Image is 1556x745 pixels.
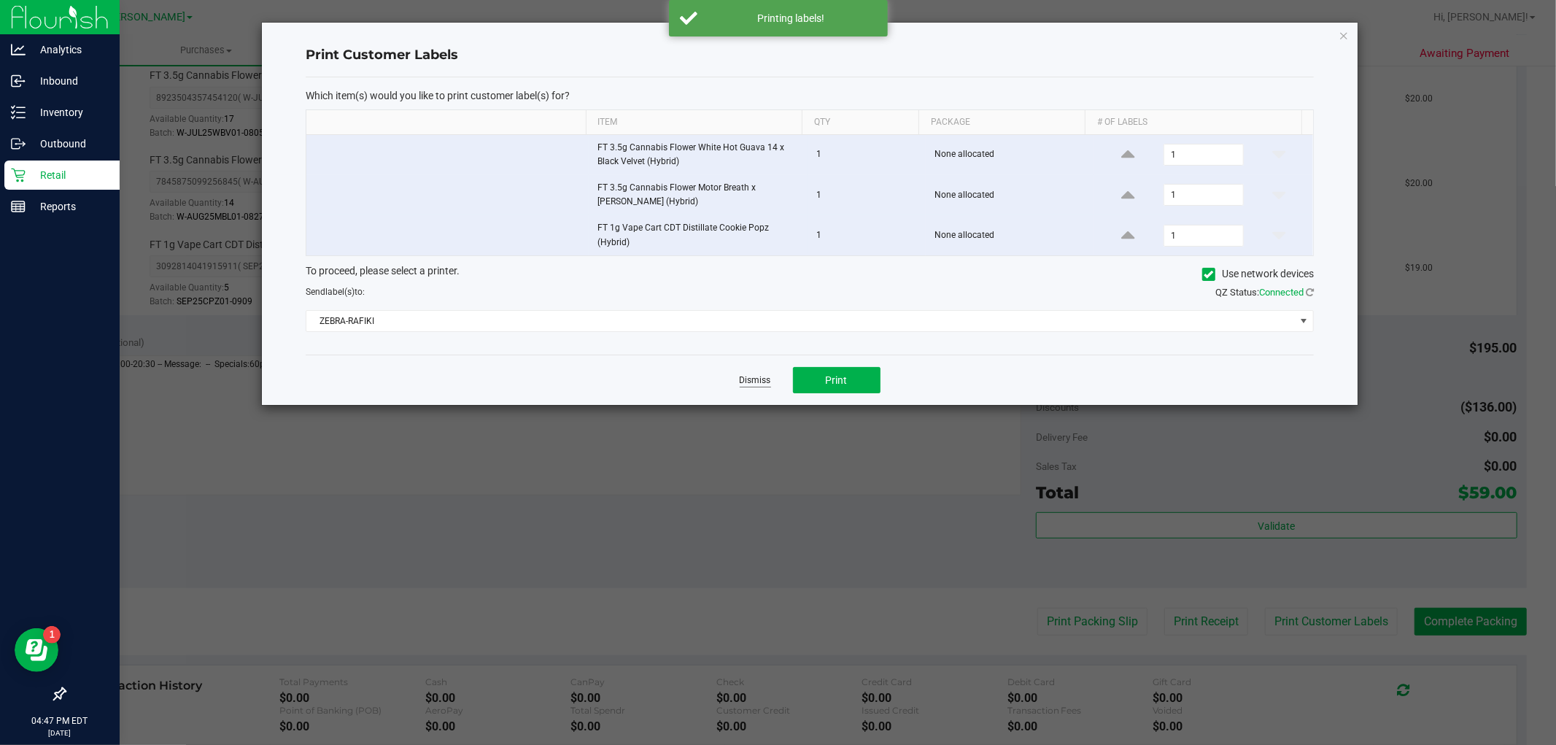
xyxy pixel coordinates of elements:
[7,727,113,738] p: [DATE]
[306,287,365,297] span: Send to:
[589,135,808,175] td: FT 3.5g Cannabis Flower White Hot Guava 14 x Black Velvet (Hybrid)
[1215,287,1314,298] span: QZ Status:
[589,175,808,215] td: FT 3.5g Cannabis Flower Motor Breath x [PERSON_NAME] (Hybrid)
[26,198,113,215] p: Reports
[15,628,58,672] iframe: Resource center
[26,135,113,153] p: Outbound
[1085,110,1301,135] th: # of labels
[586,110,802,135] th: Item
[705,11,877,26] div: Printing labels!
[808,175,926,215] td: 1
[11,74,26,88] inline-svg: Inbound
[26,41,113,58] p: Analytics
[306,311,1295,331] span: ZEBRA-RAFIKI
[11,42,26,57] inline-svg: Analytics
[11,105,26,120] inline-svg: Inventory
[740,374,771,387] a: Dismiss
[926,135,1094,175] td: None allocated
[808,215,926,255] td: 1
[26,72,113,90] p: Inbound
[325,287,355,297] span: label(s)
[7,714,113,727] p: 04:47 PM EDT
[826,374,848,386] span: Print
[1202,266,1314,282] label: Use network devices
[43,626,61,644] iframe: Resource center unread badge
[26,104,113,121] p: Inventory
[11,199,26,214] inline-svg: Reports
[306,89,1314,102] p: Which item(s) would you like to print customer label(s) for?
[306,46,1314,65] h4: Print Customer Labels
[589,215,808,255] td: FT 1g Vape Cart CDT Distillate Cookie Popz (Hybrid)
[11,168,26,182] inline-svg: Retail
[918,110,1085,135] th: Package
[926,215,1094,255] td: None allocated
[26,166,113,184] p: Retail
[1259,287,1304,298] span: Connected
[808,135,926,175] td: 1
[793,367,880,393] button: Print
[926,175,1094,215] td: None allocated
[295,263,1325,285] div: To proceed, please select a printer.
[802,110,918,135] th: Qty
[11,136,26,151] inline-svg: Outbound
